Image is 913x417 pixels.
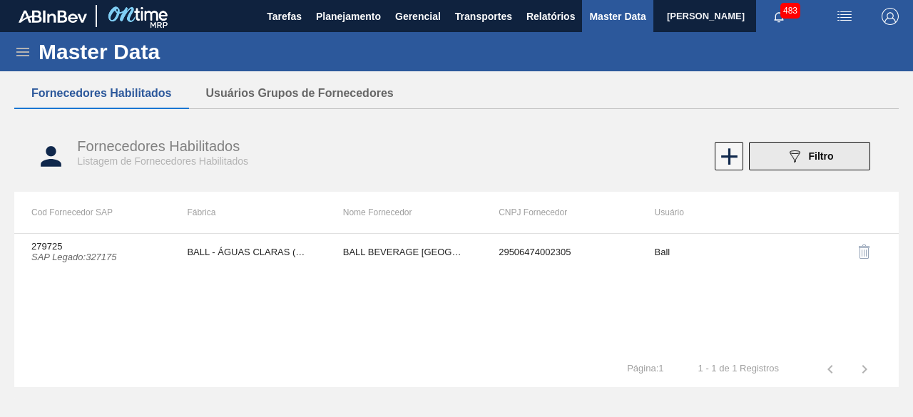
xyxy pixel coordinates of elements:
[14,234,170,269] td: 279725
[77,138,240,154] span: Fornecedores Habilitados
[882,8,899,25] img: Logout
[31,252,117,262] i: SAP Legado : 327175
[809,150,834,162] span: Filtro
[749,142,870,170] button: Filtro
[267,8,302,25] span: Tarefas
[77,155,248,167] span: Listagem de Fornecedores Habilitados
[170,234,325,269] td: BALL - ÁGUAS CLARAS (SC)
[638,192,793,233] th: Usuário
[170,192,325,233] th: Fábrica
[638,234,793,269] td: Ball
[756,6,802,26] button: Notificações
[526,8,575,25] span: Relatórios
[589,8,646,25] span: Master Data
[856,243,873,260] img: delete-icon
[481,234,637,269] td: 29506474002305
[713,142,742,170] div: Novo Fornecedor
[455,8,512,25] span: Transportes
[316,8,381,25] span: Planejamento
[810,235,882,269] div: Desabilitar Fornecedor
[481,192,637,233] th: CNPJ Fornecedor
[326,192,481,233] th: Nome Fornecedor
[610,351,680,374] td: Página : 1
[14,78,189,108] button: Fornecedores Habilitados
[836,8,853,25] img: userActions
[189,78,411,108] button: Usuários Grupos de Fornecedores
[780,3,800,19] span: 483
[847,235,882,269] button: delete-icon
[39,43,292,60] h1: Master Data
[14,192,170,233] th: Cod Fornecedor SAP
[681,351,796,374] td: 1 - 1 de 1 Registros
[742,142,877,170] div: Filtrar Fornecedor
[395,8,441,25] span: Gerencial
[326,234,481,269] td: BALL BEVERAGE [GEOGRAPHIC_DATA] SA
[19,10,87,23] img: TNhmsLtSVTkK8tSr43FrP2fwEKptu5GPRR3wAAAABJRU5ErkJggg==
